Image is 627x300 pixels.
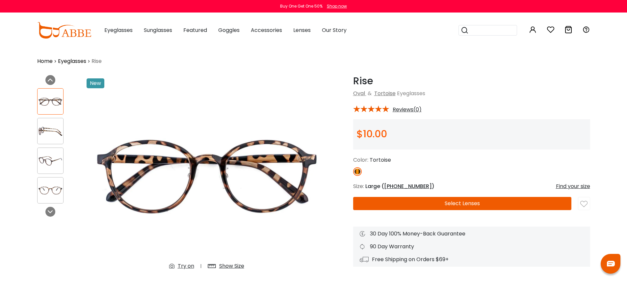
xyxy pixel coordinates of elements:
div: Show Size [219,262,244,270]
div: Buy One Get One 50% [280,3,323,9]
span: Eyeglasses [397,90,425,97]
span: Tortoise [370,156,391,164]
span: Accessories [251,26,282,34]
a: Shop now [324,3,347,9]
span: & [366,90,373,97]
div: 30 Day 100% Money-Back Guarantee [360,230,584,238]
span: Reviews(0) [393,107,422,113]
div: 90 Day Warranty [360,243,584,251]
span: Large ( ) [365,182,434,190]
div: Shop now [327,3,347,9]
span: Goggles [218,26,240,34]
div: Find your size [556,182,590,190]
img: Rise Tortoise Plastic Eyeglasses , NosePads Frames from ABBE Glasses [38,154,63,167]
div: Free Shipping on Orders $69+ [360,256,584,263]
div: Try on [178,262,194,270]
h1: Rise [353,75,590,87]
span: Rise [91,57,102,65]
img: Rise Tortoise Plastic Eyeglasses , NosePads Frames from ABBE Glasses [87,75,327,275]
a: Tortoise [374,90,396,97]
span: Eyeglasses [104,26,133,34]
a: Home [37,57,53,65]
img: like [580,201,588,208]
img: chat [607,261,615,266]
a: Eyeglasses [58,57,86,65]
img: Rise Tortoise Plastic Eyeglasses , NosePads Frames from ABBE Glasses [38,184,63,197]
span: Color: [353,156,368,164]
span: Size: [353,182,364,190]
div: New [87,78,104,88]
img: abbeglasses.com [37,22,91,39]
span: Featured [183,26,207,34]
img: Rise Tortoise Plastic Eyeglasses , NosePads Frames from ABBE Glasses [38,125,63,138]
img: Rise Tortoise Plastic Eyeglasses , NosePads Frames from ABBE Glasses [38,95,63,108]
span: Our Story [322,26,347,34]
span: Sunglasses [144,26,172,34]
span: [PHONE_NUMBER] [384,182,432,190]
a: Oval [353,90,365,97]
span: $10.00 [356,127,387,141]
span: Lenses [293,26,311,34]
button: Select Lenses [353,197,571,210]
